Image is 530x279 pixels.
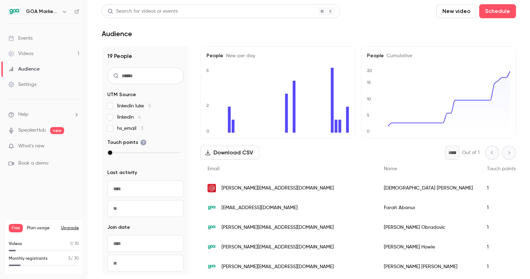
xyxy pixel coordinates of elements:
[384,166,397,171] span: Name
[480,237,523,257] div: 1
[18,160,48,167] span: Book a demo
[222,204,298,212] span: [EMAIL_ADDRESS][DOMAIN_NAME]
[70,241,79,247] p: / 10
[462,149,480,156] p: Out of 1
[108,151,112,155] div: max
[9,241,22,247] p: Videos
[117,114,141,121] span: linkedin
[377,237,480,257] div: [PERSON_NAME] Howie
[201,146,259,160] button: Download CSV
[367,129,370,134] text: 0
[208,243,216,251] img: goa.marketing
[480,218,523,237] div: 1
[367,52,510,59] h5: People
[117,102,151,109] span: linkedin luke
[479,4,516,18] button: Schedule
[26,8,59,15] h6: GOA Marketing
[27,225,57,231] span: Plan usage
[377,178,480,198] div: [DEMOGRAPHIC_DATA] [PERSON_NAME]
[71,143,79,150] iframe: Noticeable Trigger
[18,142,45,150] span: What's new
[367,68,372,73] text: 20
[206,129,209,134] text: 0
[18,111,28,118] span: Help
[208,223,216,232] img: goa.marketing
[8,66,40,73] div: Audience
[141,126,143,131] span: 3
[487,166,516,171] span: Touch points
[222,224,334,231] span: [PERSON_NAME][EMAIL_ADDRESS][DOMAIN_NAME]
[68,255,79,262] p: / 30
[102,29,132,38] h1: Audience
[61,225,79,231] button: Upgrade
[9,255,48,262] p: Monthly registrants
[208,204,216,212] img: goa.marketing
[208,184,216,192] img: globalrelay.net
[223,53,255,58] span: New per day
[206,52,349,59] h5: People
[208,166,219,171] span: Email
[480,257,523,277] div: 1
[206,68,209,73] text: 5
[222,185,334,192] span: [PERSON_NAME][EMAIL_ADDRESS][DOMAIN_NAME]
[107,169,137,176] span: Last activity
[107,139,147,146] span: Touch points
[9,224,23,232] span: Free
[377,257,480,277] div: [PERSON_NAME] [PERSON_NAME]
[377,198,480,218] div: Farah Abanur
[377,218,480,237] div: [PERSON_NAME] Obradovic
[222,244,334,251] span: [PERSON_NAME][EMAIL_ADDRESS][DOMAIN_NAME]
[18,127,46,134] a: SpeakerHub
[367,113,369,118] text: 5
[107,91,136,98] span: UTM Source
[208,263,216,271] img: goa.marketing
[8,35,33,42] div: Events
[8,81,36,88] div: Settings
[206,103,209,108] text: 2
[480,198,523,218] div: 1
[108,8,178,15] div: Search for videos or events
[148,104,151,108] span: 5
[367,97,371,101] text: 10
[367,80,371,85] text: 15
[436,4,476,18] button: New video
[68,257,71,261] span: 5
[117,125,143,132] span: hs_email
[138,115,141,120] span: 4
[107,224,130,231] span: Join date
[8,50,33,57] div: Videos
[384,53,412,58] span: Cumulative
[50,127,64,134] span: new
[9,6,20,17] img: GOA Marketing
[70,242,72,246] span: 1
[480,178,523,198] div: 1
[8,111,79,118] li: help-dropdown-opener
[222,263,334,271] span: [PERSON_NAME][EMAIL_ADDRESS][DOMAIN_NAME]
[107,52,184,60] h1: 19 People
